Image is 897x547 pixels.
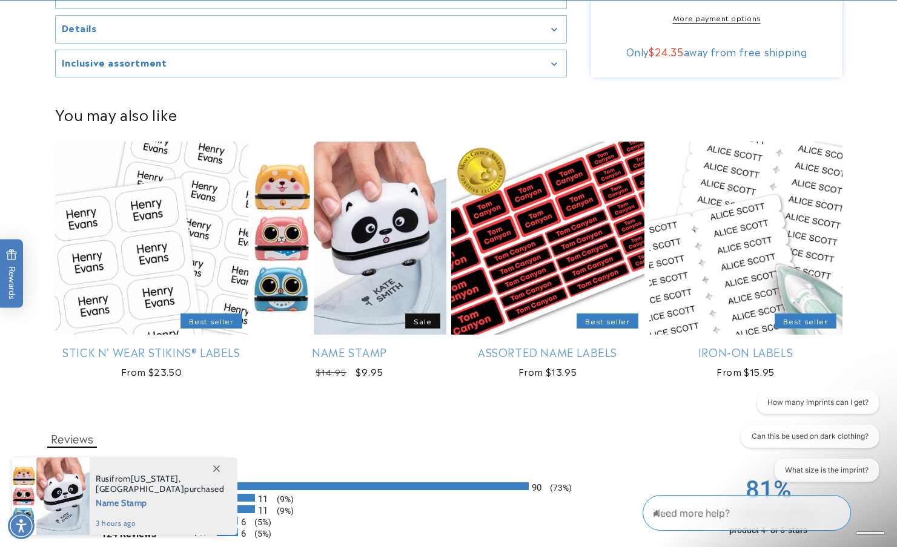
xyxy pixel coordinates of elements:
[10,450,153,486] iframe: Sign Up via Text for Offers
[532,482,541,493] span: 90
[241,517,246,528] span: 6
[601,12,832,23] a: More payment options
[258,505,268,516] span: 11
[649,345,842,359] a: Iron-On Labels
[6,249,18,300] span: Rewards
[47,430,97,448] button: Reviews
[271,506,294,516] span: (9%)
[655,44,684,59] span: 24.35
[258,494,268,505] span: 11
[643,490,885,535] iframe: Gorgias Floating Chat
[56,16,566,43] summary: Details
[193,517,705,525] li: 6 2-star reviews, 5% of total reviews
[8,513,35,539] div: Accessibility Menu
[55,345,248,359] a: Stick N' Wear Stikins® Labels
[96,518,225,529] span: 3 hours ago
[193,528,705,536] li: 6 1-star reviews, 5% of total reviews
[193,482,705,490] li: 90 5-star reviews, 73% of total reviews
[96,474,225,494] span: from , purchased
[711,476,826,504] span: 81%
[131,473,179,484] span: [US_STATE]
[248,529,271,539] span: (5%)
[544,483,572,493] span: (73%)
[253,345,446,359] a: Name Stamp
[248,517,271,527] span: (5%)
[96,483,184,494] span: [GEOGRAPHIC_DATA]
[601,45,832,57] div: Only away from free shipping
[193,505,705,513] li: 11 3-star reviews, 9% of total reviews
[55,105,842,123] h2: You may also like
[193,494,705,502] li: 11 4-star reviews, 9% of total reviews
[56,50,566,77] summary: Inclusive assortment
[451,345,644,359] a: Assorted Name Labels
[724,391,885,493] iframe: Gorgias live chat conversation starters
[96,494,225,509] span: Name Stamp
[241,528,246,539] span: 6
[649,44,655,59] span: $
[62,22,97,34] h2: Details
[271,494,294,504] span: (9%)
[62,56,167,68] h2: Inclusive assortment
